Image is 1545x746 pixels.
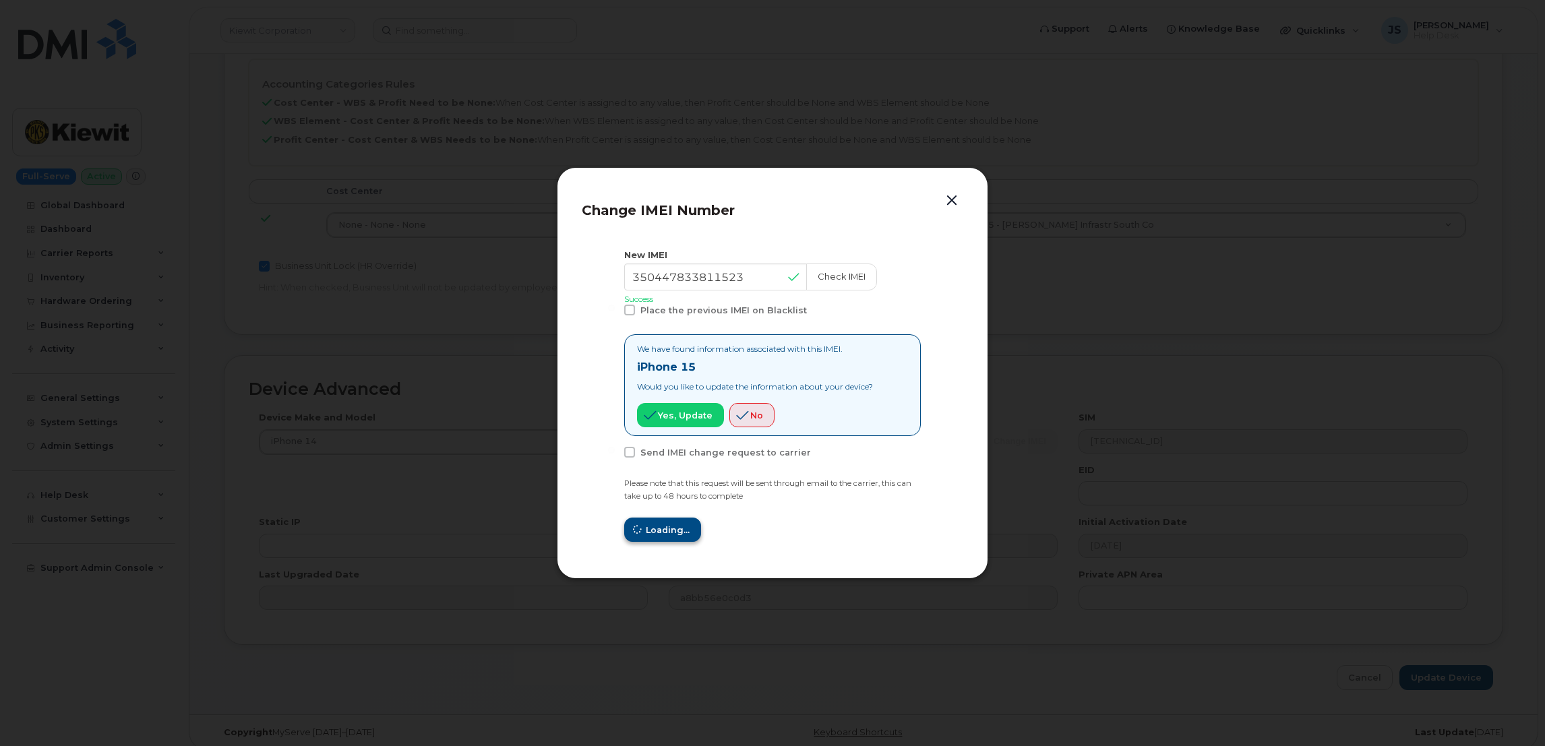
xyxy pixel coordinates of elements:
[750,409,763,422] span: No
[608,447,615,454] input: Send IMEI change request to carrier
[624,478,911,501] small: Please note that this request will be sent through email to the carrier, this can take up to 48 h...
[637,381,873,392] p: Would you like to update the information about your device?
[637,343,873,354] p: We have found information associated with this IMEI.
[658,409,713,422] span: Yes, update
[640,447,811,458] span: Send IMEI change request to carrier
[624,249,921,261] div: New IMEI
[637,403,724,427] button: Yes, update
[624,293,921,305] p: Success
[640,305,807,315] span: Place the previous IMEI on Blacklist
[637,361,696,373] strong: iPhone 15
[729,403,775,427] button: No
[582,202,735,218] span: Change IMEI Number
[608,305,615,311] input: Place the previous IMEI on Blacklist
[1486,687,1535,736] iframe: Messenger Launcher
[806,263,877,290] button: Check IMEI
